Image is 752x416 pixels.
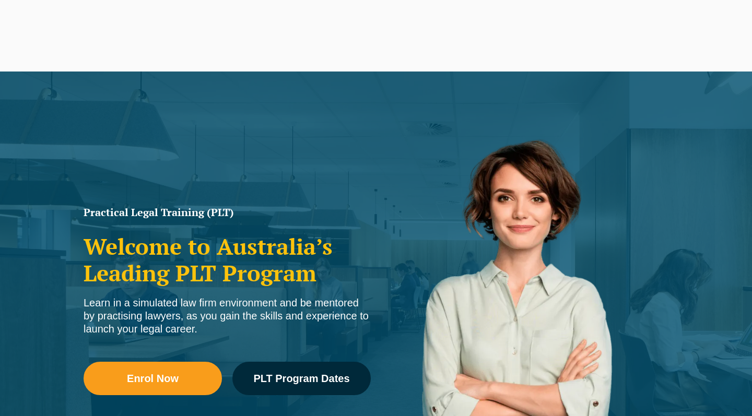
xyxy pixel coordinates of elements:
h2: Welcome to Australia’s Leading PLT Program [84,233,371,286]
div: Learn in a simulated law firm environment and be mentored by practising lawyers, as you gain the ... [84,296,371,336]
span: PLT Program Dates [253,373,349,384]
a: Enrol Now [84,362,222,395]
a: PLT Program Dates [232,362,371,395]
h1: Practical Legal Training (PLT) [84,207,371,218]
span: Enrol Now [127,373,179,384]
